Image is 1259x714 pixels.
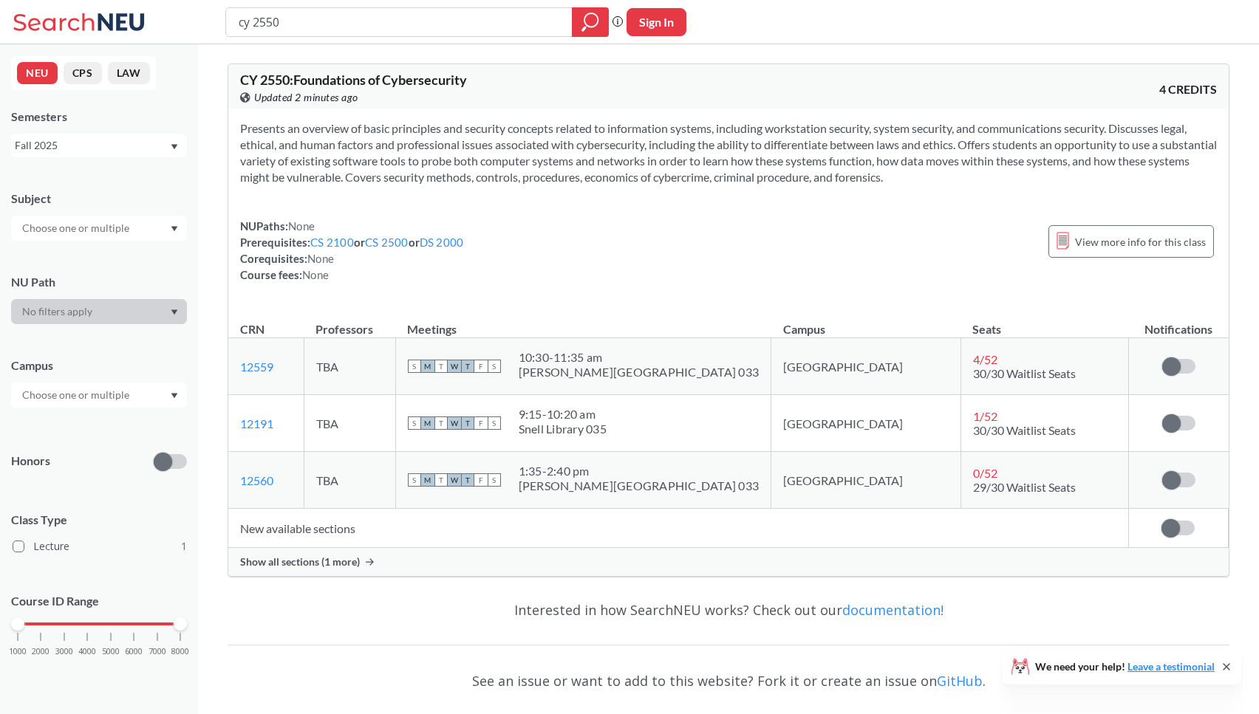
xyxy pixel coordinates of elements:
span: W [448,473,461,487]
th: Professors [304,306,395,338]
a: 12191 [240,416,273,430]
span: 0 / 52 [973,466,997,480]
button: CPS [64,62,102,84]
span: 2000 [32,648,50,656]
span: S [488,416,501,430]
button: Sign In [627,8,686,36]
span: S [488,473,501,487]
td: [GEOGRAPHIC_DATA] [771,395,961,452]
div: Subject [11,190,187,207]
div: Dropdown arrow [11,216,187,241]
span: 1000 [9,648,27,656]
input: Choose one or multiple [15,219,139,237]
svg: Dropdown arrow [171,226,178,232]
div: NU Path [11,274,187,290]
span: 4000 [78,648,96,656]
td: [GEOGRAPHIC_DATA] [771,452,961,509]
div: Fall 2025 [15,137,169,154]
td: New available sections [228,509,1128,548]
p: Course ID Range [11,593,187,610]
div: magnifying glass [572,7,609,37]
span: T [434,473,448,487]
a: CS 2100 [310,236,354,249]
svg: Dropdown arrow [171,309,178,315]
span: S [408,473,421,487]
section: Presents an overview of basic principles and security concepts related to information systems, in... [240,120,1217,185]
a: 12560 [240,473,273,487]
a: 12559 [240,360,273,374]
span: Class Type [11,512,187,528]
th: Notifications [1128,306,1228,338]
div: [PERSON_NAME][GEOGRAPHIC_DATA] 033 [519,365,760,380]
span: 1 [181,538,187,555]
div: 9:15 - 10:20 am [519,407,607,422]
span: T [434,360,448,373]
span: T [461,473,474,487]
svg: Dropdown arrow [171,144,178,150]
input: Class, professor, course number, "phrase" [237,10,562,35]
span: T [461,416,474,430]
span: M [421,416,434,430]
svg: magnifying glass [581,12,599,32]
th: Meetings [395,306,771,338]
div: Campus [11,357,187,374]
span: 1 / 52 [973,409,997,423]
a: Leave a testimonial [1127,660,1215,673]
button: LAW [108,62,150,84]
a: CS 2500 [365,236,409,249]
span: S [488,360,501,373]
span: W [448,360,461,373]
span: 29/30 Waitlist Seats [973,480,1076,494]
th: Seats [961,306,1128,338]
th: Campus [771,306,961,338]
span: CY 2550 : Foundations of Cybersecurity [240,72,467,88]
td: TBA [304,338,395,395]
span: W [448,416,461,430]
div: Dropdown arrow [11,299,187,324]
td: TBA [304,452,395,509]
span: View more info for this class [1075,233,1206,251]
a: documentation! [842,601,944,619]
span: Show all sections (1 more) [240,555,360,569]
span: 5000 [102,648,120,656]
div: Snell Library 035 [519,422,607,436]
span: F [474,416,488,430]
span: None [288,219,315,233]
div: Show all sections (1 more) [228,548,1229,576]
div: Dropdown arrow [11,382,187,408]
div: Interested in how SearchNEU works? Check out our [228,588,1229,631]
td: [GEOGRAPHIC_DATA] [771,338,961,395]
span: 7000 [149,648,166,656]
span: M [421,360,434,373]
span: 4 / 52 [973,352,997,366]
div: Fall 2025Dropdown arrow [11,134,187,157]
span: None [302,268,329,281]
div: See an issue or want to add to this website? Fork it or create an issue on . [228,659,1229,702]
svg: Dropdown arrow [171,393,178,399]
div: 10:30 - 11:35 am [519,350,760,365]
div: CRN [240,321,265,337]
span: M [421,473,434,487]
div: [PERSON_NAME][GEOGRAPHIC_DATA] 033 [519,478,760,493]
span: T [461,360,474,373]
span: 4 CREDITS [1159,81,1217,97]
div: NUPaths: Prerequisites: or or Corequisites: Course fees: [240,218,463,283]
span: Updated 2 minutes ago [254,89,358,106]
span: S [408,360,421,373]
span: None [307,252,334,265]
button: NEU [17,62,58,84]
label: Lecture [13,537,187,556]
span: F [474,360,488,373]
span: S [408,416,421,430]
a: GitHub [937,672,983,690]
span: F [474,473,488,487]
div: 1:35 - 2:40 pm [519,464,760,478]
span: 8000 [171,648,189,656]
p: Honors [11,453,50,470]
input: Choose one or multiple [15,386,139,404]
a: DS 2000 [420,236,464,249]
span: 30/30 Waitlist Seats [973,423,1076,437]
span: We need your help! [1035,662,1215,672]
span: 30/30 Waitlist Seats [973,366,1076,380]
td: TBA [304,395,395,452]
